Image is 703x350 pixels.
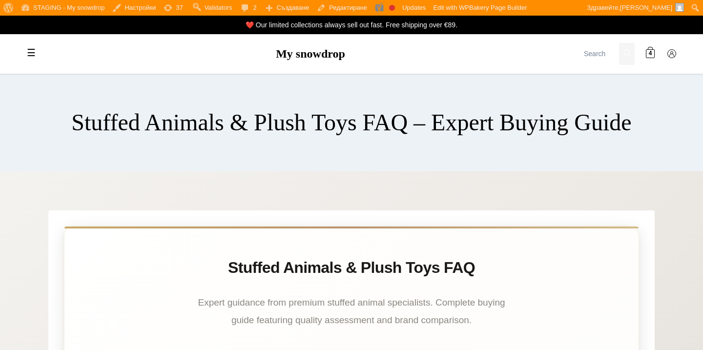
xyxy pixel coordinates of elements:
span: [PERSON_NAME] [620,4,672,11]
h1: Stuffed Animals & Plush Toys FAQ [88,258,615,278]
h1: Stuffed Animals & Plush Toys FAQ – Expert Buying Guide [71,108,631,137]
label: Toggle mobile menu [21,43,41,63]
input: Search [580,43,619,65]
p: Expert guidance from premium stuffed animal specialists. Complete buying guide featuring quality ... [186,294,517,329]
a: 4 [641,44,660,64]
a: My snowdrop [276,47,345,60]
span: 4 [649,49,652,59]
div: Focus keyphrase not set [389,5,395,11]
